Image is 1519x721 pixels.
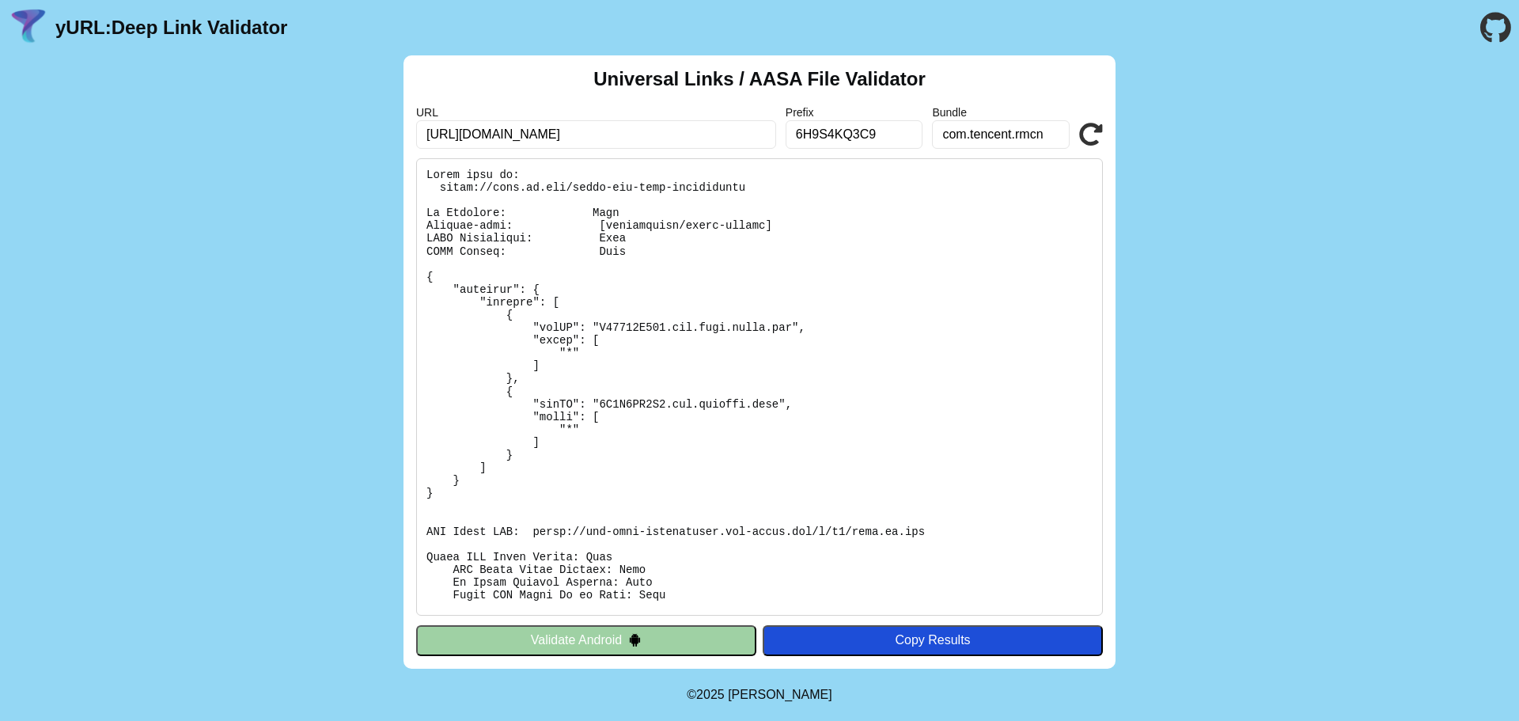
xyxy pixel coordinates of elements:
input: Optional [932,120,1070,149]
footer: © [687,669,831,721]
pre: Lorem ipsu do: sitam://cons.ad.eli/seddo-eiu-temp-incididuntu La Etdolore: Magn Aliquae-admi: [ve... [416,158,1103,616]
img: droidIcon.svg [628,633,642,647]
label: URL [416,106,776,119]
input: Optional [786,120,923,149]
div: Copy Results [771,633,1095,647]
input: Required [416,120,776,149]
button: Validate Android [416,625,756,655]
a: Michael Ibragimchayev's Personal Site [728,688,832,701]
span: 2025 [696,688,725,701]
h2: Universal Links / AASA File Validator [593,68,926,90]
img: yURL Logo [8,7,49,48]
button: Copy Results [763,625,1103,655]
a: yURL:Deep Link Validator [55,17,287,39]
label: Bundle [932,106,1070,119]
label: Prefix [786,106,923,119]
